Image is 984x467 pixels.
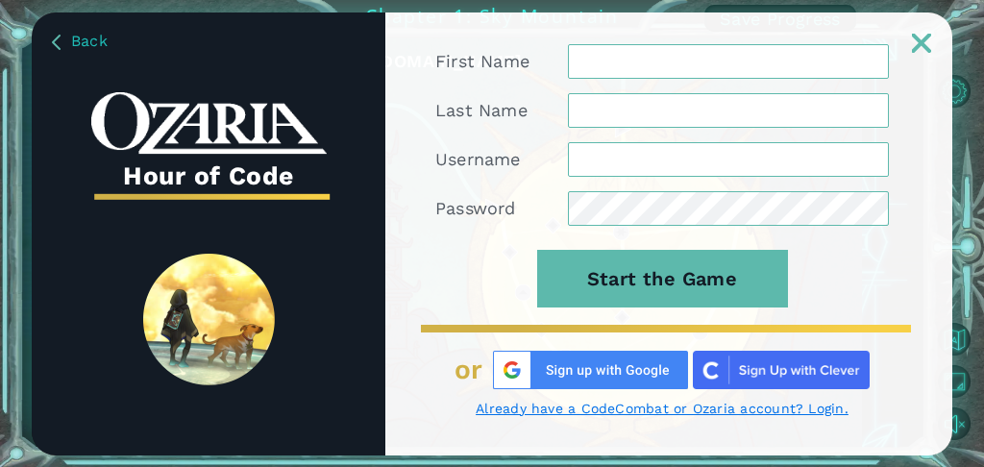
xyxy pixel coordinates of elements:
a: Already have a CodeCombat or Ozaria account? Login. [435,400,889,417]
label: First Name [435,50,529,73]
span: Back [71,32,108,50]
label: Last Name [435,99,528,122]
img: clever_sso_button@2x.png [693,351,870,389]
button: Start the Game [537,250,788,307]
img: ExitButton_Dusk.png [912,34,931,53]
label: Password [435,197,516,220]
span: or [455,355,483,385]
h3: Hour of Code [91,155,327,197]
img: BackArrow_Dusk.png [52,35,61,50]
img: SpiritLandReveal.png [143,254,275,385]
img: Google%20Sign%20Up.png [493,351,688,389]
img: whiteOzariaWordmark.png [91,92,327,155]
label: Username [435,148,521,171]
